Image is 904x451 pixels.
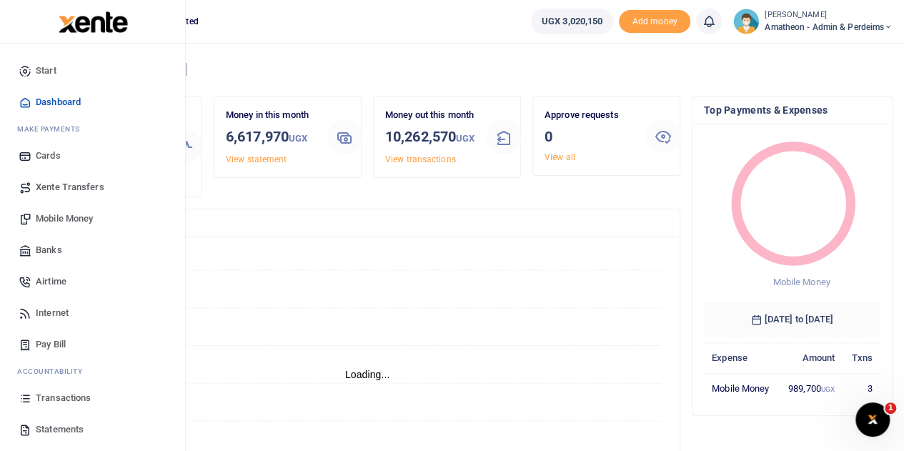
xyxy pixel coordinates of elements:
[11,297,174,329] a: Internet
[765,21,893,34] span: Amatheon - Admin & Perdeims
[36,95,81,109] span: Dashboard
[226,108,316,123] p: Money in this month
[704,373,779,403] td: Mobile Money
[885,402,896,414] span: 1
[619,15,690,26] a: Add money
[779,373,843,403] td: 989,700
[843,373,880,403] td: 3
[619,10,690,34] li: Toup your wallet
[36,274,66,289] span: Airtime
[733,9,759,34] img: profile-user
[57,16,128,26] a: logo-small logo-large logo-large
[704,302,880,337] h6: [DATE] to [DATE]
[456,133,475,144] small: UGX
[11,234,174,266] a: Banks
[779,342,843,373] th: Amount
[28,366,82,377] span: countability
[66,215,668,231] h4: Transactions Overview
[36,243,62,257] span: Banks
[11,118,174,140] li: M
[843,342,880,373] th: Txns
[385,154,456,164] a: View transactions
[545,152,575,162] a: View all
[11,86,174,118] a: Dashboard
[36,212,93,226] span: Mobile Money
[773,277,830,287] span: Mobile Money
[619,10,690,34] span: Add money
[531,9,613,34] a: UGX 3,020,150
[11,140,174,172] a: Cards
[36,422,84,437] span: Statements
[59,11,128,33] img: logo-large
[11,266,174,297] a: Airtime
[542,14,602,29] span: UGX 3,020,150
[704,342,779,373] th: Expense
[733,9,893,34] a: profile-user [PERSON_NAME] Amatheon - Admin & Perdeims
[226,154,287,164] a: View statement
[821,385,835,393] small: UGX
[345,369,390,380] text: Loading...
[545,108,635,123] p: Approve requests
[11,414,174,445] a: Statements
[11,329,174,360] a: Pay Bill
[36,306,69,320] span: Internet
[54,61,893,77] h4: Hello [PERSON_NAME]
[545,126,635,147] h3: 0
[11,382,174,414] a: Transactions
[855,402,890,437] iframe: Intercom live chat
[226,126,316,149] h3: 6,617,970
[24,124,80,134] span: ake Payments
[11,55,174,86] a: Start
[36,337,66,352] span: Pay Bill
[385,108,475,123] p: Money out this month
[36,149,61,163] span: Cards
[11,203,174,234] a: Mobile Money
[36,64,56,78] span: Start
[36,180,104,194] span: Xente Transfers
[385,126,475,149] h3: 10,262,570
[704,102,880,118] h4: Top Payments & Expenses
[289,133,307,144] small: UGX
[765,9,893,21] small: [PERSON_NAME]
[525,9,619,34] li: Wallet ballance
[11,360,174,382] li: Ac
[11,172,174,203] a: Xente Transfers
[36,391,91,405] span: Transactions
